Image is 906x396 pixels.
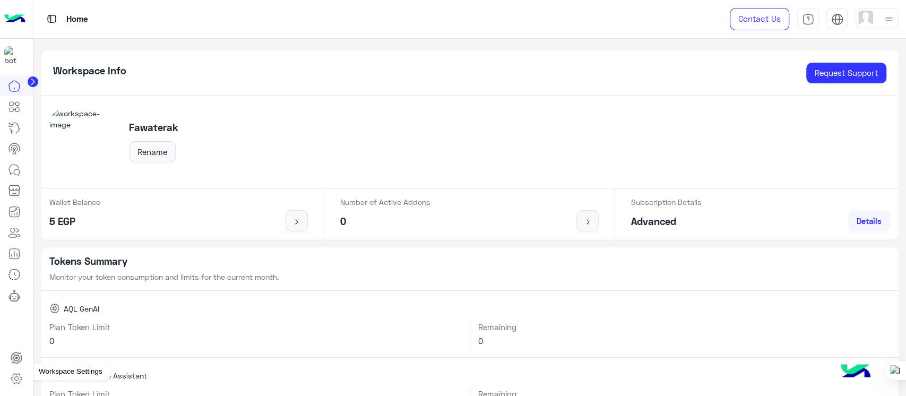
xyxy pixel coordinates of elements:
[45,12,58,25] img: tab
[4,8,25,30] img: Logo
[882,13,895,26] img: profile
[730,8,789,30] a: Contact Us
[478,336,890,346] h6: 0
[631,216,702,228] h5: Advanced
[858,11,873,25] img: userImage
[49,255,891,268] h5: Tokens Summary
[837,354,874,391] img: hulul-logo.png
[857,216,882,226] span: Details
[49,196,100,208] p: Wallet Balance
[4,46,23,65] img: 171468393613305
[49,303,60,314] img: AQL GenAI
[581,218,594,226] img: icon
[797,8,818,30] a: tab
[64,303,99,314] span: AQL GenAI
[31,363,110,380] div: Workspace Settings
[49,271,891,282] p: Monitor your token consumption and limits for the current month.
[129,141,176,162] button: Rename
[290,218,304,226] img: icon
[848,210,890,231] a: Details
[478,322,890,332] h6: Remaining
[49,216,100,228] h5: 5 EGP
[66,12,88,27] p: Home
[53,65,126,77] h5: Workspace Info
[340,216,430,228] h5: 0
[49,108,117,176] img: workspace-image
[49,322,462,332] h6: Plan Token Limit
[831,13,843,25] img: tab
[129,122,178,134] h5: Fawaterak
[340,196,430,208] p: Number of Active Addons
[802,13,814,25] img: tab
[806,63,886,84] a: Request Support
[49,336,462,346] h6: 0
[631,196,702,208] p: Subscription Details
